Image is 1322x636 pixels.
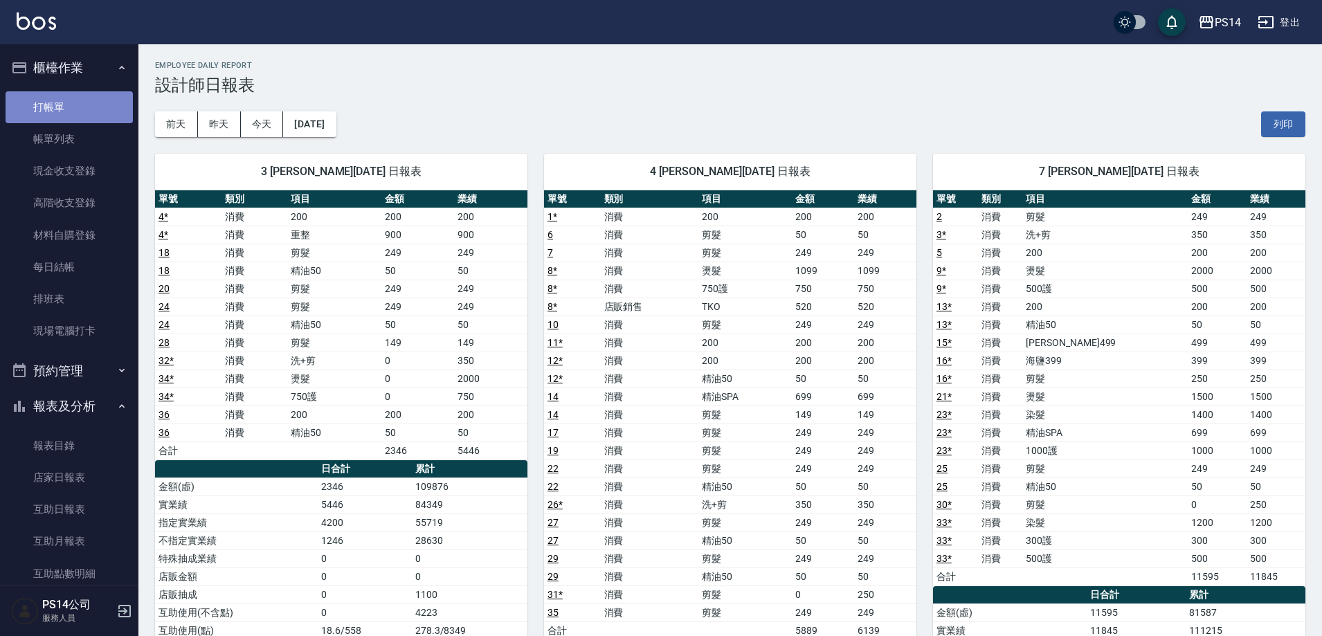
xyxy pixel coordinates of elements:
[6,283,133,315] a: 排班表
[454,244,527,262] td: 249
[854,406,916,424] td: 149
[792,460,854,478] td: 249
[978,208,1023,226] td: 消費
[854,514,916,531] td: 249
[933,190,978,208] th: 單號
[1022,298,1188,316] td: 200
[412,478,527,496] td: 109876
[221,370,288,388] td: 消費
[1188,478,1247,496] td: 50
[978,298,1023,316] td: 消費
[854,298,916,316] td: 520
[547,391,559,402] a: 14
[6,558,133,590] a: 互助點數明細
[42,598,113,612] h5: PS14公司
[1247,352,1305,370] td: 399
[698,190,792,208] th: 項目
[1247,370,1305,388] td: 250
[1247,388,1305,406] td: 1500
[854,334,916,352] td: 200
[792,531,854,549] td: 50
[42,612,113,624] p: 服務人員
[1188,190,1247,208] th: 金額
[978,478,1023,496] td: 消費
[454,424,527,442] td: 50
[547,427,559,438] a: 17
[854,262,916,280] td: 1099
[1188,406,1247,424] td: 1400
[1188,496,1247,514] td: 0
[221,316,288,334] td: 消費
[601,298,699,316] td: 店販銷售
[454,262,527,280] td: 50
[412,460,527,478] th: 累計
[318,478,411,496] td: 2346
[287,352,381,370] td: 洗+剪
[1247,280,1305,298] td: 500
[6,493,133,525] a: 互助日報表
[698,334,792,352] td: 200
[936,481,948,492] a: 25
[978,442,1023,460] td: 消費
[601,244,699,262] td: 消費
[1247,208,1305,226] td: 249
[936,463,948,474] a: 25
[1261,111,1305,137] button: 列印
[1188,226,1247,244] td: 350
[698,531,792,549] td: 精油50
[601,226,699,244] td: 消費
[1022,352,1188,370] td: 海鹽399
[792,262,854,280] td: 1099
[698,226,792,244] td: 剪髮
[1247,244,1305,262] td: 200
[1022,262,1188,280] td: 燙髮
[241,111,284,137] button: 今天
[159,319,170,330] a: 24
[6,315,133,347] a: 現場電腦打卡
[1022,226,1188,244] td: 洗+剪
[978,406,1023,424] td: 消費
[854,280,916,298] td: 750
[6,430,133,462] a: 報表目錄
[854,496,916,514] td: 350
[1022,478,1188,496] td: 精油50
[318,531,411,549] td: 1246
[454,316,527,334] td: 50
[792,280,854,298] td: 750
[698,316,792,334] td: 剪髮
[6,388,133,424] button: 報表及分析
[1022,442,1188,460] td: 1000護
[792,226,854,244] td: 50
[950,165,1289,179] span: 7 [PERSON_NAME][DATE] 日報表
[381,424,454,442] td: 50
[1022,424,1188,442] td: 精油SPA
[287,370,381,388] td: 燙髮
[381,442,454,460] td: 2346
[601,190,699,208] th: 類別
[698,352,792,370] td: 200
[159,283,170,294] a: 20
[1215,14,1241,31] div: PS14
[159,247,170,258] a: 18
[454,370,527,388] td: 2000
[1252,10,1305,35] button: 登出
[454,334,527,352] td: 149
[318,496,411,514] td: 5446
[978,352,1023,370] td: 消費
[792,316,854,334] td: 249
[1247,442,1305,460] td: 1000
[287,208,381,226] td: 200
[698,370,792,388] td: 精油50
[854,388,916,406] td: 699
[547,229,553,240] a: 6
[1022,531,1188,549] td: 300護
[155,514,318,531] td: 指定實業績
[1188,424,1247,442] td: 699
[978,262,1023,280] td: 消費
[155,478,318,496] td: 金額(虛)
[601,388,699,406] td: 消費
[159,409,170,420] a: 36
[1247,460,1305,478] td: 249
[1247,316,1305,334] td: 50
[287,388,381,406] td: 750護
